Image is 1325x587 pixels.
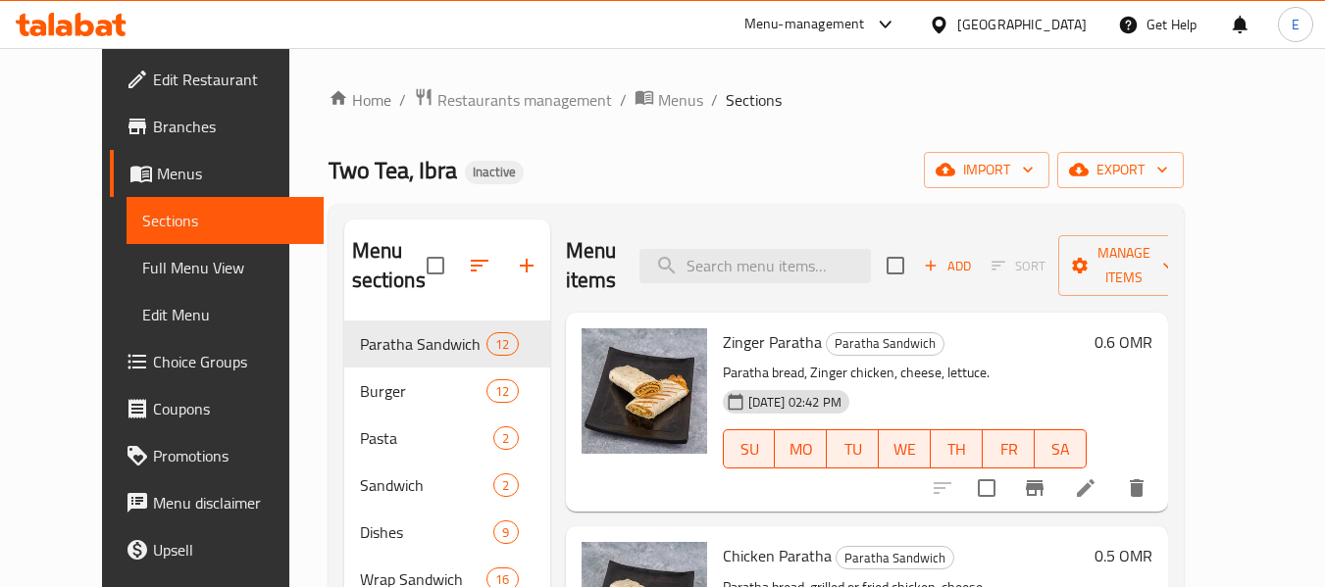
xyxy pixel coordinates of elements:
span: Restaurants management [437,88,612,112]
span: Branches [153,115,308,138]
span: Menus [658,88,703,112]
span: E [1292,14,1300,35]
span: Chicken Paratha [723,541,832,570]
span: Two Tea, Ibra [329,148,457,192]
div: Burger12 [344,367,550,415]
h6: 0.6 OMR [1095,328,1152,356]
button: export [1057,152,1184,188]
nav: breadcrumb [329,87,1184,113]
div: Sandwich2 [344,462,550,509]
a: Home [329,88,391,112]
button: import [924,152,1049,188]
span: Pasta [360,426,494,450]
span: MO [783,435,819,464]
button: WE [879,429,931,468]
span: Paratha Sandwich [360,332,487,356]
span: Sections [142,209,308,232]
span: SU [732,435,768,464]
button: SU [723,429,776,468]
span: Dishes [360,520,494,544]
div: Menu-management [744,13,865,36]
span: FR [991,435,1027,464]
span: Edit Restaurant [153,68,308,91]
span: Edit Menu [142,303,308,326]
a: Menus [110,150,324,197]
span: 2 [494,429,517,448]
span: SA [1043,435,1079,464]
button: Add section [503,242,550,289]
span: Add item [916,251,979,281]
span: Add [921,255,974,277]
a: Full Menu View [127,244,324,291]
span: Zinger Paratha [723,327,822,357]
span: WE [887,435,923,464]
div: Dishes9 [344,509,550,556]
button: delete [1113,465,1160,512]
span: Sections [726,88,782,112]
img: Zinger Paratha [582,328,707,454]
span: TU [835,435,871,464]
div: [GEOGRAPHIC_DATA] [957,14,1087,35]
a: Restaurants management [414,87,612,113]
li: / [711,88,718,112]
div: Pasta2 [344,415,550,462]
li: / [620,88,627,112]
span: import [940,158,1034,182]
span: Select to update [966,467,1007,509]
a: Menu disclaimer [110,479,324,526]
div: items [486,379,518,403]
span: [DATE] 02:42 PM [740,393,849,412]
span: Manage items [1074,241,1174,290]
span: Upsell [153,538,308,562]
button: FR [983,429,1035,468]
div: Paratha Sandwich12 [344,320,550,367]
span: TH [939,435,975,464]
a: Edit Restaurant [110,56,324,103]
span: Sort sections [456,242,503,289]
div: items [486,332,518,356]
span: Inactive [465,164,524,180]
h2: Menu sections [352,236,427,295]
span: Promotions [153,444,308,467]
span: export [1073,158,1168,182]
span: Burger [360,379,487,403]
span: Menu disclaimer [153,491,308,514]
li: / [399,88,406,112]
a: Branches [110,103,324,150]
a: Upsell [110,526,324,573]
button: Add [916,251,979,281]
span: 2 [494,476,517,495]
div: items [493,473,518,497]
span: Paratha Sandwich [837,547,953,569]
span: Menus [157,162,308,185]
span: Sandwich [360,473,494,497]
a: Edit Menu [127,291,324,338]
span: Choice Groups [153,350,308,373]
a: Sections [127,197,324,244]
div: items [493,426,518,450]
button: Branch-specific-item [1011,465,1058,512]
span: Select section [875,245,916,286]
h6: 0.5 OMR [1095,542,1152,569]
span: Select all sections [415,245,456,286]
button: MO [775,429,827,468]
button: TH [931,429,983,468]
button: TU [827,429,879,468]
button: Manage items [1058,235,1190,296]
a: Menus [635,87,703,113]
a: Edit menu item [1074,476,1097,500]
span: 9 [494,523,517,542]
div: Paratha Sandwich [836,546,954,569]
div: items [493,520,518,544]
input: search [639,249,871,283]
a: Coupons [110,385,324,432]
p: Paratha bread, Zinger chicken, cheese, lettuce. [723,361,1087,385]
span: 12 [487,382,517,401]
button: SA [1035,429,1087,468]
h2: Menu items [566,236,617,295]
